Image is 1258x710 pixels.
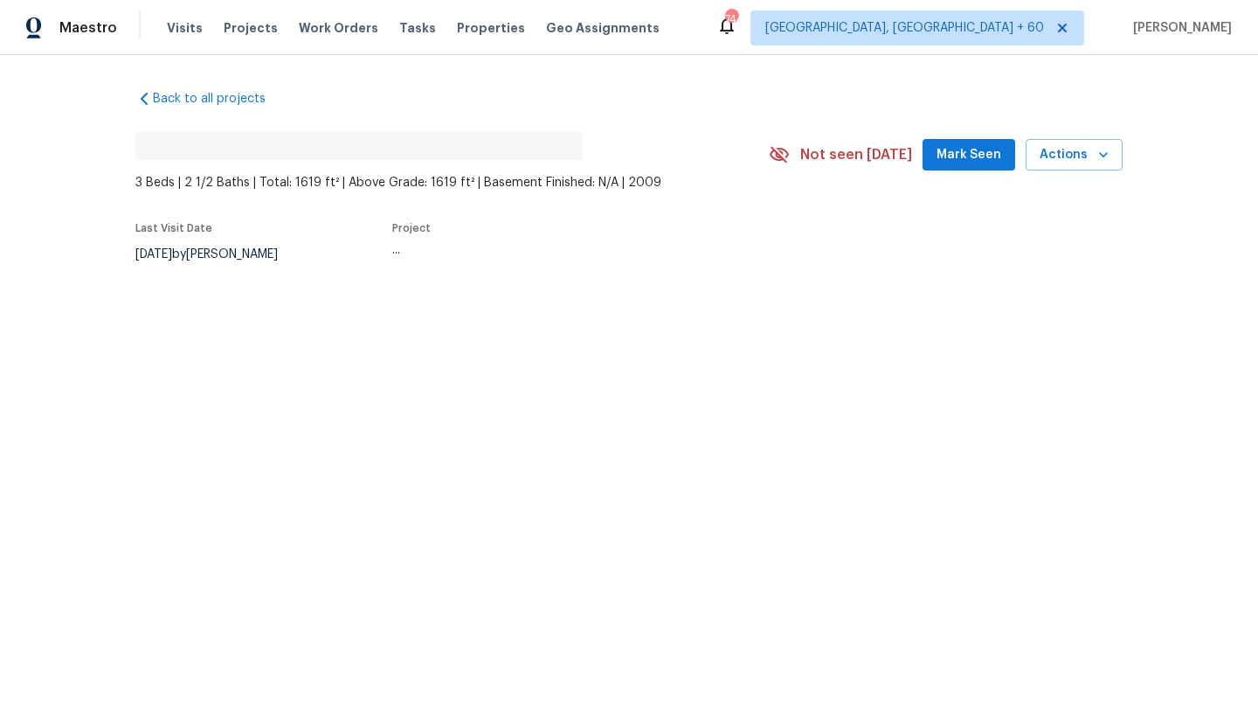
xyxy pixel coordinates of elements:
[392,223,431,233] span: Project
[135,223,212,233] span: Last Visit Date
[135,244,299,265] div: by [PERSON_NAME]
[135,174,769,191] span: 3 Beds | 2 1/2 Baths | Total: 1619 ft² | Above Grade: 1619 ft² | Basement Finished: N/A | 2009
[224,19,278,37] span: Projects
[399,22,436,34] span: Tasks
[135,90,303,108] a: Back to all projects
[59,19,117,37] span: Maestro
[299,19,378,37] span: Work Orders
[1040,144,1109,166] span: Actions
[937,144,1001,166] span: Mark Seen
[800,146,912,164] span: Not seen [DATE]
[1126,19,1232,37] span: [PERSON_NAME]
[167,19,203,37] span: Visits
[457,19,525,37] span: Properties
[135,248,172,261] span: [DATE]
[765,19,1044,37] span: [GEOGRAPHIC_DATA], [GEOGRAPHIC_DATA] + 60
[1026,139,1123,171] button: Actions
[923,139,1015,171] button: Mark Seen
[392,244,728,256] div: ...
[546,19,660,37] span: Geo Assignments
[725,10,737,28] div: 744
